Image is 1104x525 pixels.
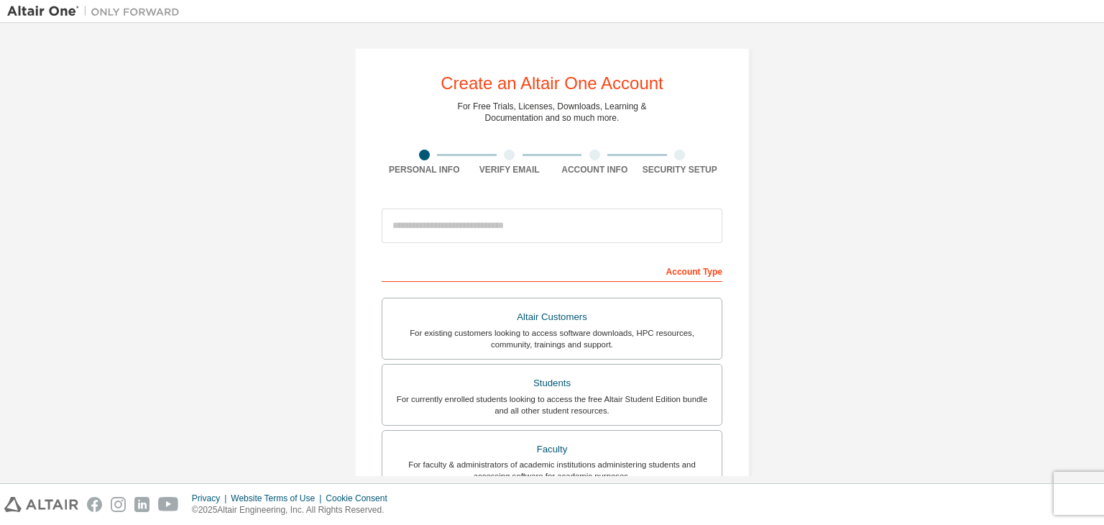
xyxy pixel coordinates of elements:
[467,164,553,175] div: Verify Email
[231,493,326,504] div: Website Terms of Use
[638,164,723,175] div: Security Setup
[391,327,713,350] div: For existing customers looking to access software downloads, HPC resources, community, trainings ...
[391,439,713,460] div: Faculty
[391,459,713,482] div: For faculty & administrators of academic institutions administering students and accessing softwa...
[382,164,467,175] div: Personal Info
[192,493,231,504] div: Privacy
[391,393,713,416] div: For currently enrolled students looking to access the free Altair Student Edition bundle and all ...
[158,497,179,512] img: youtube.svg
[326,493,395,504] div: Cookie Consent
[441,75,663,92] div: Create an Altair One Account
[391,373,713,393] div: Students
[382,259,722,282] div: Account Type
[134,497,149,512] img: linkedin.svg
[7,4,187,19] img: Altair One
[87,497,102,512] img: facebook.svg
[391,307,713,327] div: Altair Customers
[192,504,396,516] p: © 2025 Altair Engineering, Inc. All Rights Reserved.
[4,497,78,512] img: altair_logo.svg
[552,164,638,175] div: Account Info
[111,497,126,512] img: instagram.svg
[458,101,647,124] div: For Free Trials, Licenses, Downloads, Learning & Documentation and so much more.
